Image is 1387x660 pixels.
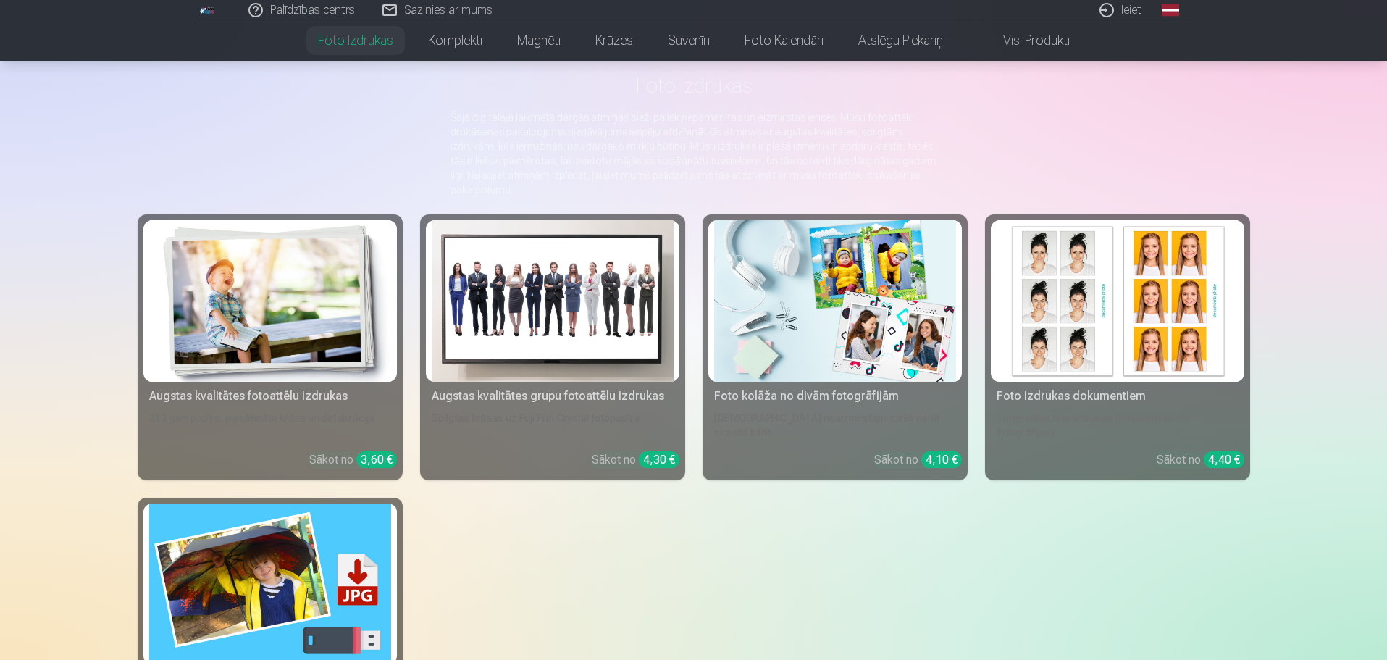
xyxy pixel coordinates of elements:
[650,20,727,61] a: Suvenīri
[997,220,1239,382] img: Foto izdrukas dokumentiem
[500,20,578,61] a: Magnēti
[714,220,956,382] img: Foto kolāža no divām fotogrāfijām
[420,214,685,480] a: Augstas kvalitātes grupu fotoattēlu izdrukasAugstas kvalitātes grupu fotoattēlu izdrukasSpilgtas ...
[921,451,962,468] div: 4,10 €
[991,411,1244,440] div: Universālas foto izdrukas dokumentiem (6 fotogrāfijas)
[874,451,962,469] div: Sākot no
[432,220,674,382] img: Augstas kvalitātes grupu fotoattēlu izdrukas
[143,388,397,405] div: Augstas kvalitātes fotoattēlu izdrukas
[309,451,397,469] div: Sākot no
[356,451,397,468] div: 3,60 €
[708,411,962,440] div: [DEMOGRAPHIC_DATA] neaizmirstami mirkļi vienā skaistā bildē
[703,214,968,480] a: Foto kolāža no divām fotogrāfijāmFoto kolāža no divām fotogrāfijām[DEMOGRAPHIC_DATA] neaizmirstam...
[708,388,962,405] div: Foto kolāža no divām fotogrāfijām
[200,6,216,14] img: /fa1
[426,388,679,405] div: Augstas kvalitātes grupu fotoattēlu izdrukas
[592,451,679,469] div: Sākot no
[639,451,679,468] div: 4,30 €
[963,20,1087,61] a: Visi produkti
[1157,451,1244,469] div: Sākot no
[841,20,963,61] a: Atslēgu piekariņi
[985,214,1250,480] a: Foto izdrukas dokumentiemFoto izdrukas dokumentiemUniversālas foto izdrukas dokumentiem (6 fotogr...
[149,220,391,382] img: Augstas kvalitātes fotoattēlu izdrukas
[727,20,841,61] a: Foto kalendāri
[301,20,411,61] a: Foto izdrukas
[149,72,1239,99] h1: Foto izdrukas
[991,388,1244,405] div: Foto izdrukas dokumentiem
[426,411,679,440] div: Spilgtas krāsas uz Fuji Film Crystal fotopapīra
[138,214,403,480] a: Augstas kvalitātes fotoattēlu izdrukasAugstas kvalitātes fotoattēlu izdrukas210 gsm papīrs, piesā...
[411,20,500,61] a: Komplekti
[451,110,937,197] p: Šajā digitālajā laikmetā dārgās atmiņas bieži paliek nepamanītas un aizmirstas ierīcēs. Mūsu foto...
[1204,451,1244,468] div: 4,40 €
[143,411,397,440] div: 210 gsm papīrs, piesātināta krāsa un detalizācija
[578,20,650,61] a: Krūzes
